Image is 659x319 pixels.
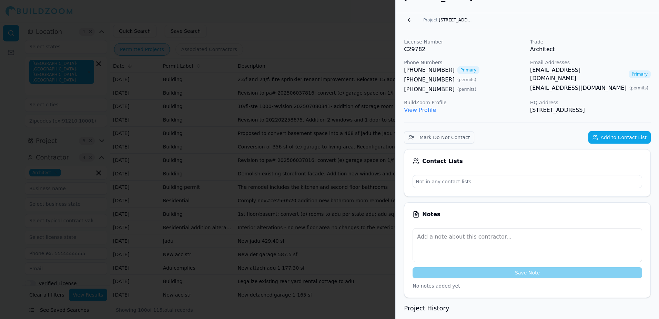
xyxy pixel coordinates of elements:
div: Notes [413,211,642,218]
p: Trade [530,38,651,45]
span: ( permits ) [457,87,476,92]
p: Phone Numbers [404,59,525,66]
span: Project [423,17,437,23]
button: Add to Contact List [588,131,651,144]
div: Contact Lists [413,158,642,165]
span: ( permits ) [629,85,648,91]
span: Primary [629,70,651,78]
a: [PHONE_NUMBER] [404,66,455,74]
p: HQ Address [530,99,651,106]
span: ( permits ) [457,77,476,83]
p: Email Addresses [530,59,651,66]
a: [PHONE_NUMBER] [404,76,455,84]
a: View Profile [404,107,436,113]
p: Not in any contact lists [413,175,642,188]
p: C29782 [404,45,525,54]
p: No notes added yet [413,282,642,289]
p: Architect [530,45,651,54]
span: Primary [457,66,479,74]
button: Project[STREET_ADDRESS] [419,15,477,25]
a: [EMAIL_ADDRESS][DOMAIN_NAME] [530,66,626,83]
h3: Project History [404,303,651,313]
p: [STREET_ADDRESS] [530,106,651,114]
p: License Number [404,38,525,45]
a: [EMAIL_ADDRESS][DOMAIN_NAME] [530,84,627,92]
p: BuildZoom Profile [404,99,525,106]
a: [PHONE_NUMBER] [404,85,455,94]
button: Mark Do Not Contact [404,131,474,144]
span: [STREET_ADDRESS] [439,17,473,23]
